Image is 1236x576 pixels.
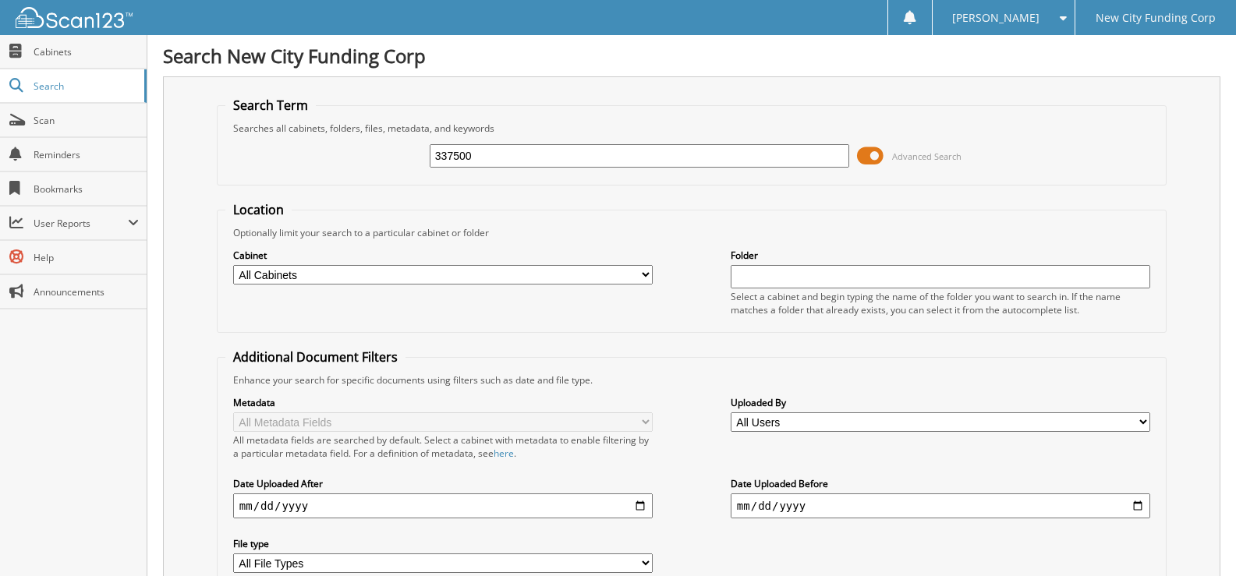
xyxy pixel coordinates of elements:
legend: Additional Document Filters [225,348,406,366]
span: Scan [34,114,139,127]
span: New City Funding Corp [1096,13,1216,23]
label: Folder [731,249,1150,262]
label: Cabinet [233,249,653,262]
div: All metadata fields are searched by default. Select a cabinet with metadata to enable filtering b... [233,433,653,460]
h1: Search New City Funding Corp [163,43,1220,69]
label: Date Uploaded After [233,477,653,490]
label: Metadata [233,396,653,409]
label: File type [233,537,653,550]
div: Enhance your search for specific documents using filters such as date and file type. [225,373,1158,387]
div: Optionally limit your search to a particular cabinet or folder [225,226,1158,239]
input: start [233,493,653,518]
span: [PERSON_NAME] [952,13,1039,23]
span: Announcements [34,285,139,299]
span: Reminders [34,148,139,161]
label: Uploaded By [731,396,1150,409]
div: Searches all cabinets, folders, files, metadata, and keywords [225,122,1158,135]
span: User Reports [34,217,128,230]
div: Select a cabinet and begin typing the name of the folder you want to search in. If the name match... [731,290,1150,316]
span: Search [34,80,136,93]
img: scan123-logo-white.svg [16,7,133,28]
span: Bookmarks [34,182,139,196]
legend: Search Term [225,97,316,114]
a: here [494,447,514,460]
span: Help [34,251,139,264]
span: Advanced Search [892,150,962,162]
label: Date Uploaded Before [731,477,1150,490]
span: Cabinets [34,45,139,58]
legend: Location [225,201,292,218]
input: end [731,493,1150,518]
